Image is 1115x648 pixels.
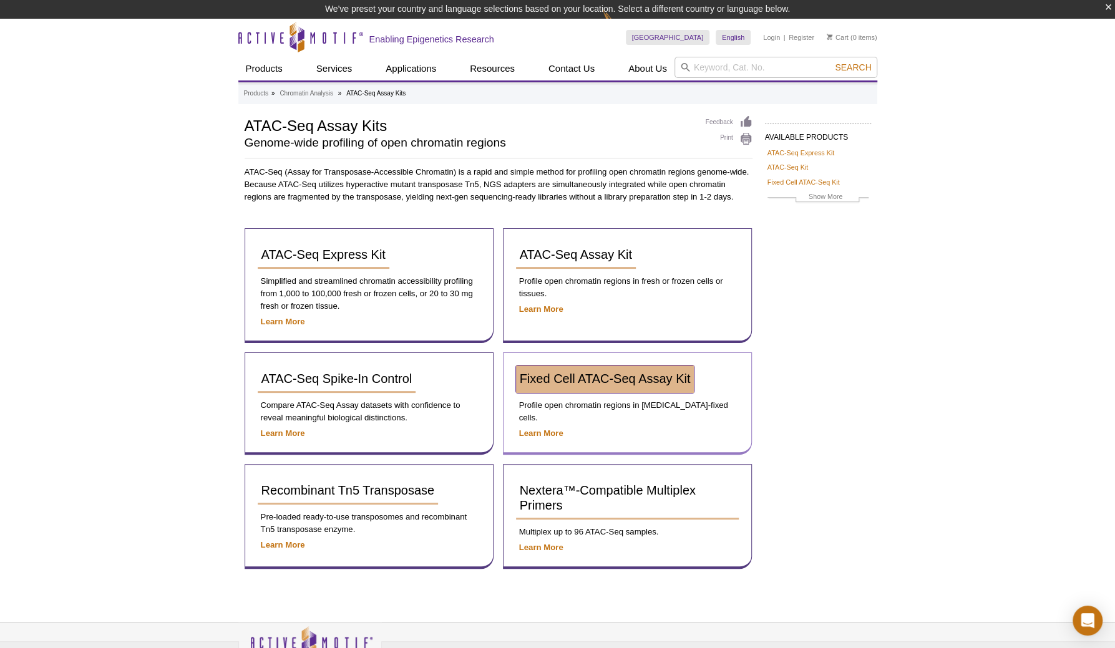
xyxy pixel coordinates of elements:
a: ATAC-Seq Spike-In Control [258,365,416,393]
a: Services [309,57,360,80]
a: Learn More [519,543,563,552]
a: ATAC-Seq Express Kit [258,241,389,269]
a: [GEOGRAPHIC_DATA] [626,30,710,45]
p: Multiplex up to 96 ATAC-Seq samples. [516,526,739,538]
a: ATAC-Seq Kit [767,162,809,173]
a: Learn More [519,304,563,314]
span: ATAC-Seq Assay Kit [520,248,632,261]
a: Feedback [706,115,752,129]
img: Change Here [603,9,636,39]
input: Keyword, Cat. No. [674,57,877,78]
h2: Enabling Epigenetics Research [369,34,494,45]
span: ATAC-Seq Express Kit [261,248,386,261]
a: ATAC-Seq Assay Kit [516,241,636,269]
h2: Genome-wide profiling of open chromatin regions [245,137,693,148]
a: Learn More [261,540,305,549]
p: Profile open chromatin regions in fresh or frozen cells or tissues. [516,275,739,300]
a: Recombinant Tn5 Transposase [258,477,439,505]
li: (0 items) [827,30,877,45]
h1: ATAC-Seq Assay Kits [245,115,693,134]
a: Applications [378,57,444,80]
a: Fixed Cell ATAC-Seq Kit [767,177,840,188]
a: Resources [462,57,522,80]
span: ATAC-Seq Spike-In Control [261,372,412,385]
a: Show More [767,191,869,205]
button: Search [831,62,875,73]
div: Open Intercom Messenger [1073,606,1103,636]
a: English [716,30,751,45]
a: Products [244,88,268,99]
p: Pre-loaded ready-to-use transposomes and recombinant Tn5 transposase enzyme. [258,511,480,536]
a: Cart [827,33,849,42]
p: Simplified and streamlined chromatin accessibility profiling from 1,000 to 100,000 fresh or froze... [258,275,480,312]
span: Fixed Cell ATAC-Seq Assay Kit [520,372,691,385]
span: Nextera™-Compatible Multiplex Primers [520,483,696,512]
a: Register [789,33,814,42]
a: Products [238,57,290,80]
span: Search [835,62,871,72]
a: Learn More [519,428,563,438]
p: Profile open chromatin regions in [MEDICAL_DATA]-fixed cells. [516,399,739,424]
a: Login [763,33,780,42]
a: Contact Us [541,57,602,80]
a: About Us [621,57,674,80]
a: Learn More [261,428,305,438]
li: » [338,90,342,97]
img: Your Cart [827,34,832,40]
li: » [271,90,275,97]
a: Learn More [261,317,305,326]
li: ATAC-Seq Assay Kits [346,90,406,97]
p: Compare ATAC-Seq Assay datasets with confidence to reveal meaningful biological distinctions. [258,399,480,424]
span: Recombinant Tn5 Transposase [261,483,435,497]
h2: AVAILABLE PRODUCTS [765,123,871,145]
li: | [784,30,786,45]
p: ATAC-Seq (Assay for Transposase-Accessible Chromatin) is a rapid and simple method for profiling ... [245,166,752,203]
a: Chromatin Analysis [280,88,333,99]
a: Print [706,132,752,146]
a: Nextera™-Compatible Multiplex Primers [516,477,739,520]
a: Fixed Cell ATAC-Seq Assay Kit [516,365,694,393]
a: ATAC-Seq Express Kit [767,147,835,158]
